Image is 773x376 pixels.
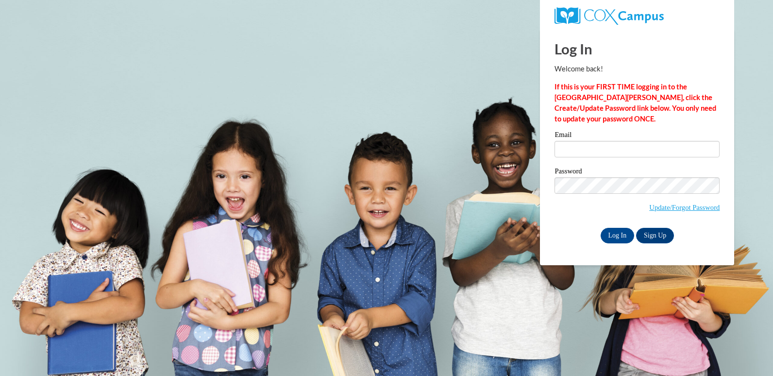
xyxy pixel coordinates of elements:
label: Password [555,168,720,177]
a: Sign Up [636,228,674,243]
label: Email [555,131,720,141]
img: COX Campus [555,7,663,25]
strong: If this is your FIRST TIME logging in to the [GEOGRAPHIC_DATA][PERSON_NAME], click the Create/Upd... [555,83,716,123]
a: COX Campus [555,7,720,25]
p: Welcome back! [555,64,720,74]
a: Update/Forgot Password [649,204,720,211]
input: Log In [601,228,635,243]
h1: Log In [555,39,720,59]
